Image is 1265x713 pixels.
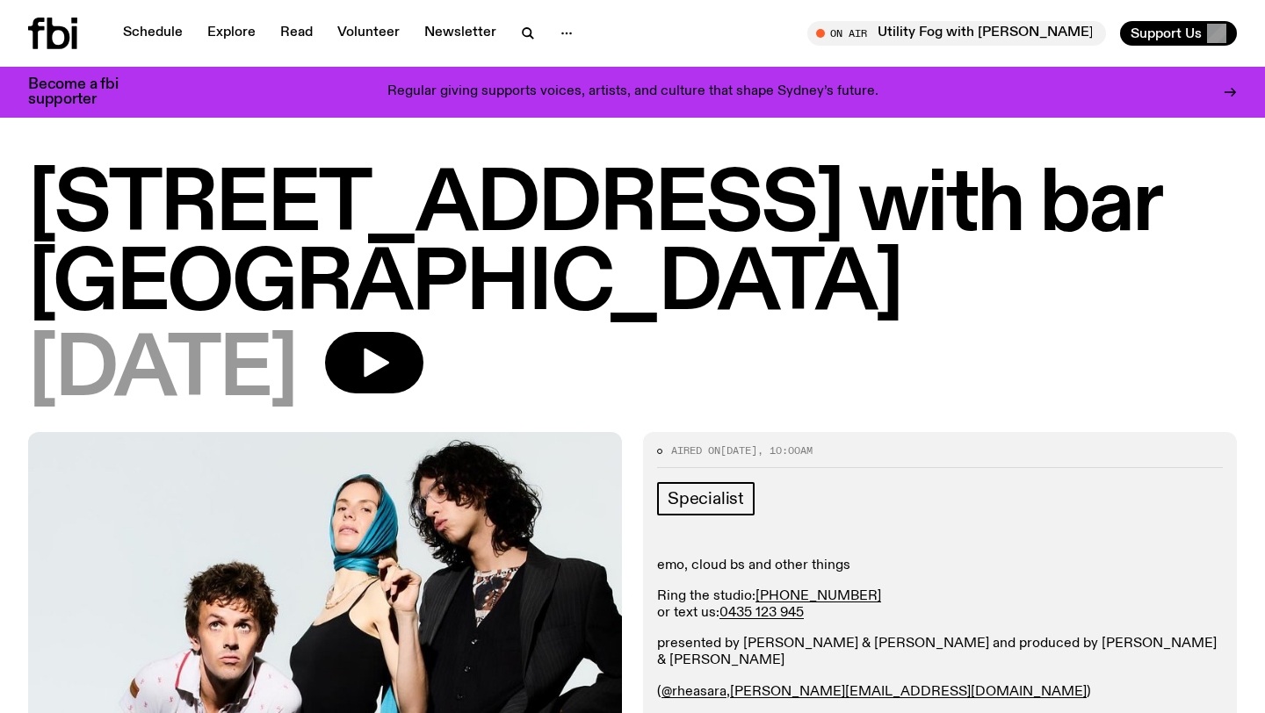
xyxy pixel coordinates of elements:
[661,685,726,699] a: @rheasara
[719,606,804,620] a: 0435 123 945
[1120,21,1237,46] button: Support Us
[730,685,1087,699] a: [PERSON_NAME][EMAIL_ADDRESS][DOMAIN_NAME]
[657,558,1223,574] p: emo, cloud bs and other things
[112,21,193,46] a: Schedule
[414,21,507,46] a: Newsletter
[657,588,1223,622] p: Ring the studio: or text us:
[327,21,410,46] a: Volunteer
[755,589,881,603] a: [PHONE_NUMBER]
[197,21,266,46] a: Explore
[657,684,1223,701] p: ( , )
[28,77,141,107] h3: Become a fbi supporter
[657,482,755,515] a: Specialist
[387,84,878,100] p: Regular giving supports voices, artists, and culture that shape Sydney’s future.
[671,443,720,457] span: Aired on
[720,443,757,457] span: [DATE]
[668,489,744,508] span: Specialist
[807,21,1106,46] button: On AirUtility Fog with [PERSON_NAME]
[28,167,1237,325] h1: [STREET_ADDRESS] with bar [GEOGRAPHIC_DATA]
[1131,25,1202,41] span: Support Us
[270,21,323,46] a: Read
[657,636,1223,669] p: presented by [PERSON_NAME] & [PERSON_NAME] and produced by [PERSON_NAME] & [PERSON_NAME]
[757,443,813,457] span: , 10:00am
[28,332,297,411] span: [DATE]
